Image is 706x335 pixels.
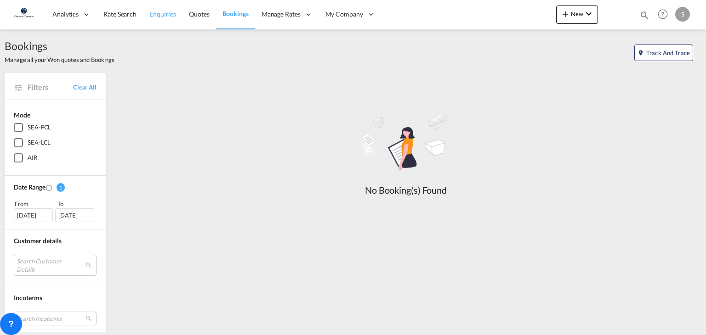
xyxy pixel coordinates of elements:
div: AIR [28,153,37,162]
span: Rate Search [103,10,137,18]
span: From To [DATE][DATE] [14,199,97,222]
div: From [14,199,54,208]
md-icon: icon-plus 400-fg [560,8,571,19]
span: Analytics [52,10,79,19]
span: Customer details [14,237,61,245]
span: Mode [14,111,30,119]
md-icon: assets/icons/custom/empty_shipments.svg [337,108,475,184]
span: Date Range [14,183,46,191]
md-icon: icon-chevron-down [583,8,594,19]
a: Clear All [73,83,97,91]
button: icon-plus 400-fgNewicon-chevron-down [556,6,598,24]
div: SEA-LCL [28,138,51,147]
span: Enquiries [149,10,176,18]
span: 1 [57,183,65,192]
button: icon-map-markerTrack and Trace [634,45,693,61]
span: My Company [325,10,363,19]
div: icon-magnify [639,10,649,24]
md-icon: icon-map-marker [638,50,644,56]
div: Help [655,6,675,23]
span: Manage all your Won quotes and Bookings [5,56,114,64]
span: Help [655,6,671,22]
md-checkbox: AIR [14,153,97,162]
div: Customer details [14,236,97,246]
span: Quotes [189,10,209,18]
md-checkbox: SEA-FCL [14,123,97,132]
img: e0ef553047e811eebf12a1e04d962a95.jpg [14,4,34,25]
div: To [57,199,97,208]
span: Bookings [5,39,114,53]
md-icon: Created On [46,184,53,191]
span: Bookings [222,10,249,17]
span: New [560,10,594,17]
div: No Booking(s) Found [337,184,475,196]
md-icon: icon-magnify [639,10,649,20]
div: [DATE] [55,208,94,222]
div: SEA-FCL [28,123,51,132]
span: Manage Rates [262,10,301,19]
div: S [675,7,690,22]
md-checkbox: SEA-LCL [14,138,97,147]
span: Incoterms [14,294,42,301]
div: [DATE] [14,208,53,222]
span: Filters [28,82,73,92]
